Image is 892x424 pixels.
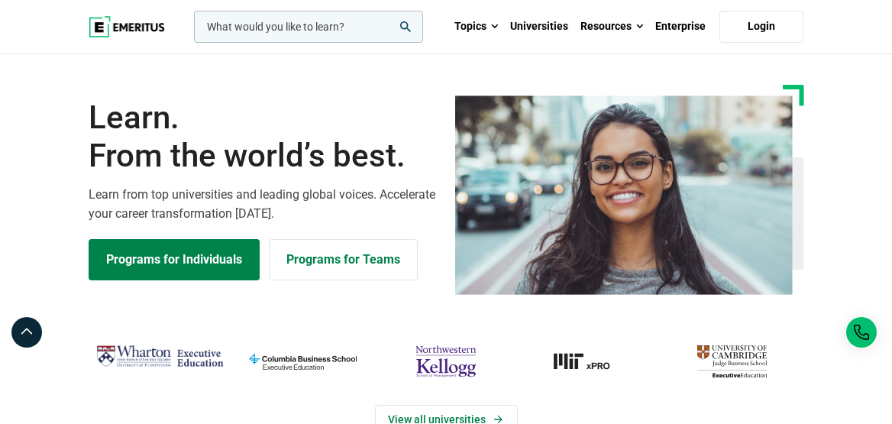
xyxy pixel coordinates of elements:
span: From the world’s best. [89,137,437,175]
h1: Learn. [89,99,437,176]
img: Wharton Executive Education [96,341,224,372]
a: Explore for Business [269,239,418,280]
a: Login [719,11,803,43]
a: MIT-xPRO [525,341,653,383]
input: woocommerce-product-search-field-0 [194,11,423,43]
p: Learn from top universities and leading global voices. Accelerate your career transformation [DATE]. [89,185,437,224]
img: columbia-business-school [239,341,367,383]
img: Learn from the world's best [455,95,793,295]
img: MIT xPRO [525,341,653,383]
a: Explore Programs [89,239,260,280]
img: northwestern-kellogg [382,341,509,383]
img: cambridge-judge-business-school [668,341,796,383]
